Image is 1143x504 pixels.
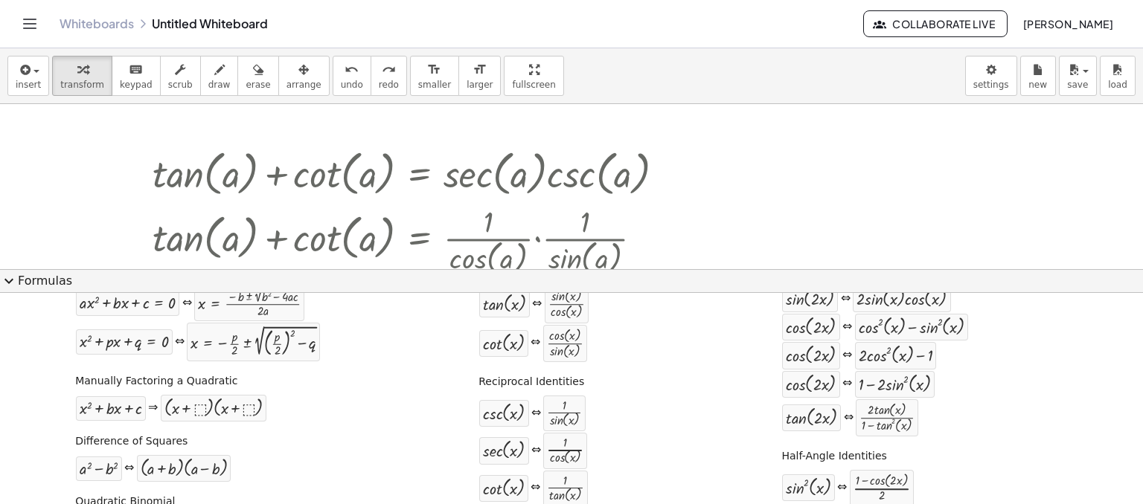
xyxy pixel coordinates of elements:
div: ⇔ [531,442,541,459]
a: Whiteboards [60,16,134,31]
button: undoundo [333,56,371,96]
div: ⇔ [182,295,192,312]
label: Reciprocal Identities [478,375,584,390]
span: redo [379,80,399,90]
button: arrange [278,56,330,96]
i: undo [345,61,359,79]
span: larger [467,80,493,90]
button: draw [200,56,239,96]
button: load [1100,56,1136,96]
button: redoredo [371,56,407,96]
div: ⇔ [842,319,852,336]
div: ⇔ [837,479,847,497]
div: ⇔ [175,334,185,351]
div: ⇔ [841,291,851,308]
span: keypad [120,80,153,90]
button: scrub [160,56,201,96]
button: keyboardkeypad [112,56,161,96]
span: load [1108,80,1127,90]
button: new [1020,56,1056,96]
span: settings [973,80,1009,90]
button: save [1059,56,1097,96]
label: Half-Angle Identities [781,449,886,464]
div: ⇔ [842,375,852,392]
span: fullscreen [512,80,555,90]
span: erase [246,80,270,90]
button: settings [965,56,1017,96]
span: transform [60,80,104,90]
div: ⇔ [844,410,854,427]
label: Difference of Squares [75,434,188,449]
span: new [1028,80,1047,90]
span: Collaborate Live [876,17,995,30]
div: ⇔ [531,335,540,352]
span: smaller [418,80,451,90]
span: save [1067,80,1088,90]
i: format_size [427,61,441,79]
button: erase [237,56,278,96]
button: format_sizesmaller [410,56,459,96]
span: draw [208,80,231,90]
span: arrange [286,80,321,90]
i: format_size [473,61,487,79]
button: Toggle navigation [18,12,42,36]
div: ⇔ [842,347,852,364]
span: [PERSON_NAME] [1022,17,1113,30]
button: fullscreen [504,56,563,96]
button: [PERSON_NAME] [1011,10,1125,37]
button: insert [7,56,49,96]
button: transform [52,56,112,96]
div: ⇔ [532,296,542,313]
i: redo [382,61,396,79]
button: Collaborate Live [863,10,1008,37]
div: ⇔ [124,460,134,477]
label: Manually Factoring a Quadratic [75,374,237,389]
button: format_sizelarger [458,56,501,96]
span: insert [16,80,41,90]
div: ⇔ [531,479,540,497]
div: ⇔ [531,405,541,422]
i: keyboard [129,61,143,79]
div: ⇒ [148,400,158,417]
span: undo [341,80,363,90]
span: scrub [168,80,193,90]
